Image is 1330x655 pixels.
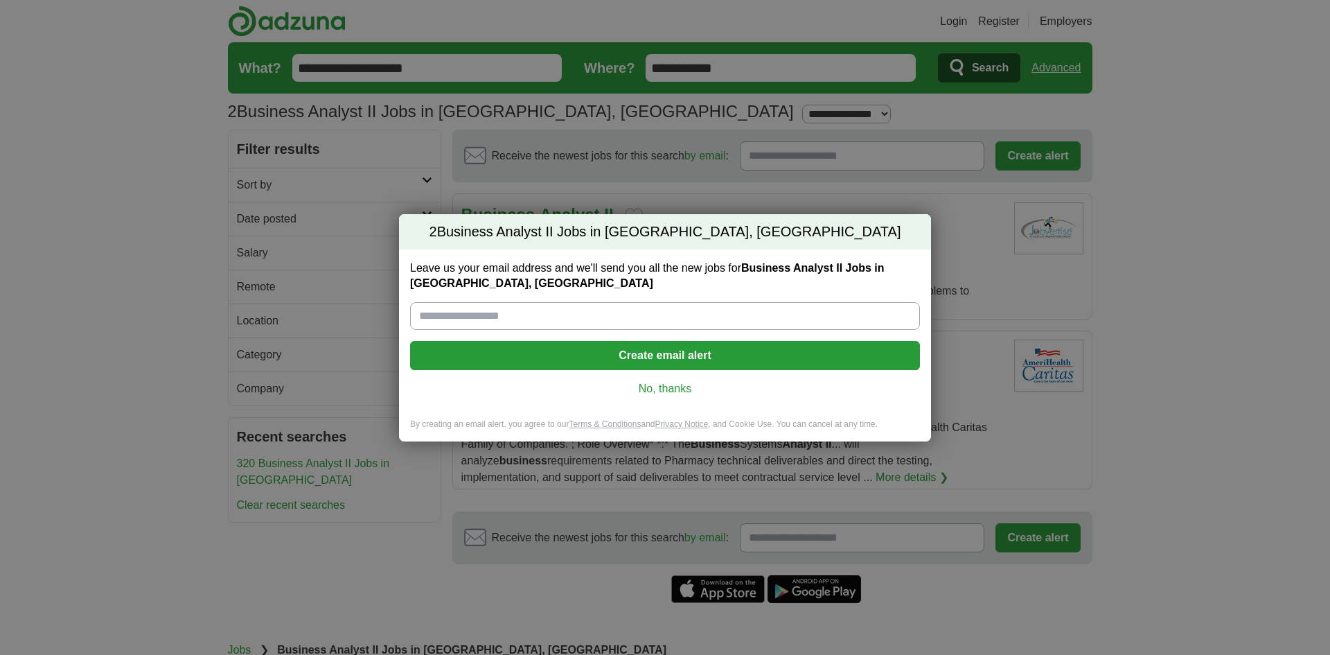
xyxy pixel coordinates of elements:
a: Privacy Notice [655,419,709,429]
button: Create email alert [410,341,920,370]
div: By creating an email alert, you agree to our and , and Cookie Use. You can cancel at any time. [399,419,931,442]
h2: Business Analyst II Jobs in [GEOGRAPHIC_DATA], [GEOGRAPHIC_DATA] [399,214,931,250]
a: Terms & Conditions [569,419,641,429]
span: 2 [429,222,437,242]
a: No, thanks [421,381,909,396]
label: Leave us your email address and we'll send you all the new jobs for [410,261,920,291]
